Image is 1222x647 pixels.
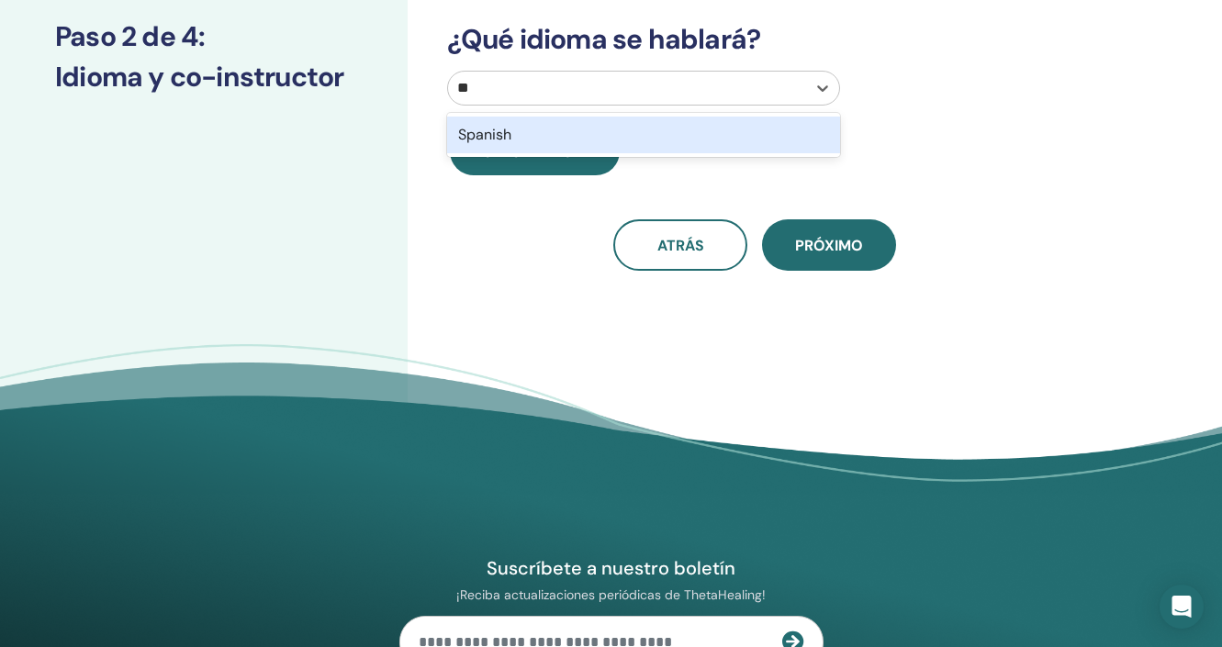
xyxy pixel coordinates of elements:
[55,20,353,53] h3: Paso 2 de 4 :
[399,586,824,603] p: ¡Reciba actualizaciones periódicas de ThetaHealing!
[762,219,896,271] button: próximo
[613,219,747,271] button: atrás
[795,236,863,255] span: próximo
[55,61,353,94] h3: Idioma y co-instructor
[657,236,704,255] span: atrás
[447,117,841,153] div: Spanish
[436,23,1074,56] h3: ¿Qué idioma se hablará?
[399,556,824,580] h4: Suscríbete a nuestro boletín
[1160,585,1204,629] div: Open Intercom Messenger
